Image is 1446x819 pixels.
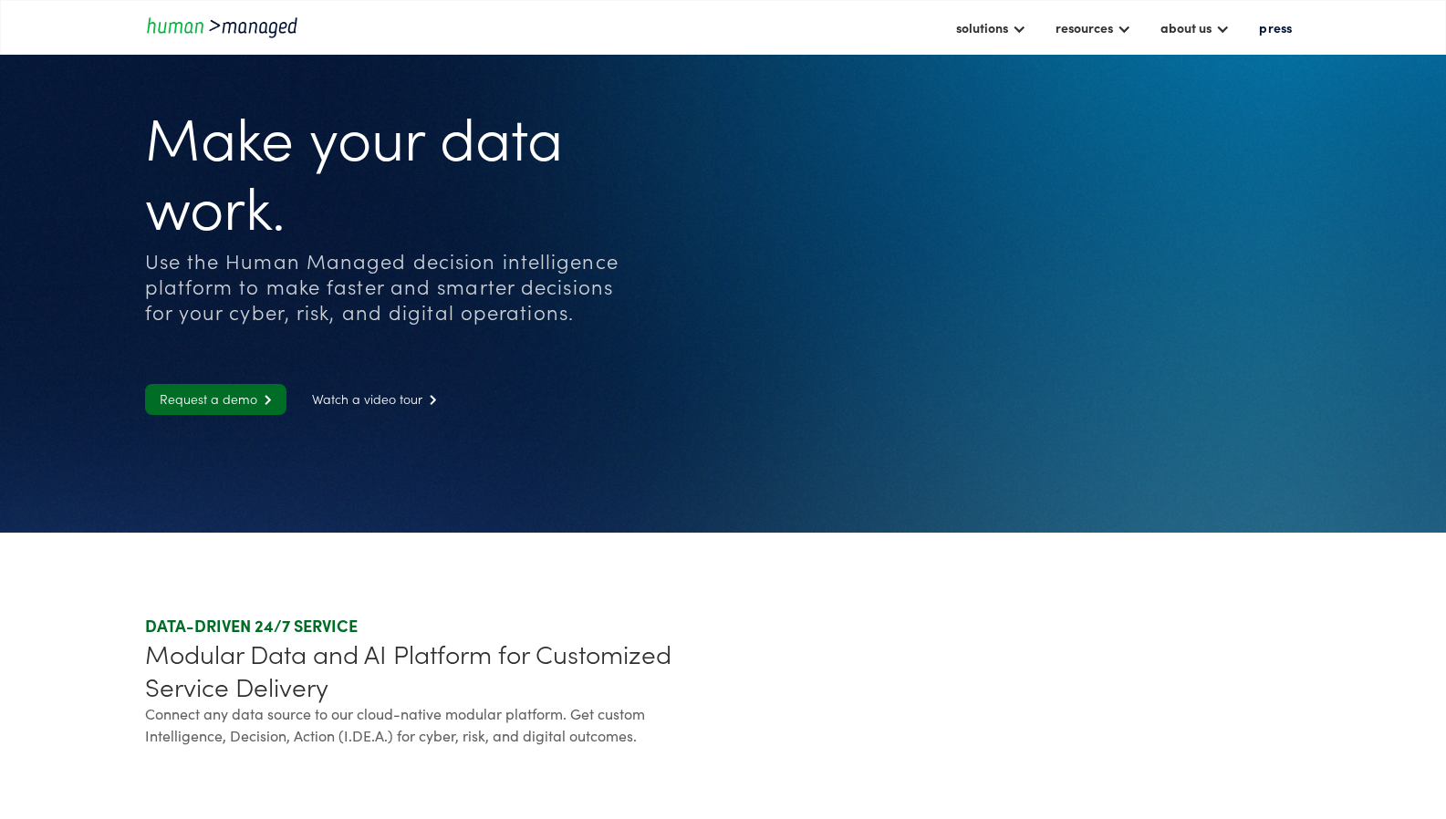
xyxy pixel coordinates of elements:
[1046,12,1140,43] div: resources
[257,394,272,406] span: 
[1056,16,1113,38] div: resources
[1151,12,1239,43] div: about us
[297,384,452,415] a: Watch a video tour
[947,12,1035,43] div: solutions
[145,702,716,746] div: Connect any data source to our cloud-native modular platform. Get custom Intelligence, Decision, ...
[145,637,716,702] div: Modular Data and AI Platform for Customized Service Delivery
[145,15,309,39] a: home
[145,248,644,325] div: Use the Human Managed decision intelligence platform to make faster and smarter decisions for you...
[422,394,437,406] span: 
[1250,12,1301,43] a: press
[956,16,1008,38] div: solutions
[145,100,644,239] h1: Make your data work.
[145,615,716,637] div: DATA-DRIVEN 24/7 SERVICE
[145,384,286,415] a: Request a demo
[1160,16,1212,38] div: about us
